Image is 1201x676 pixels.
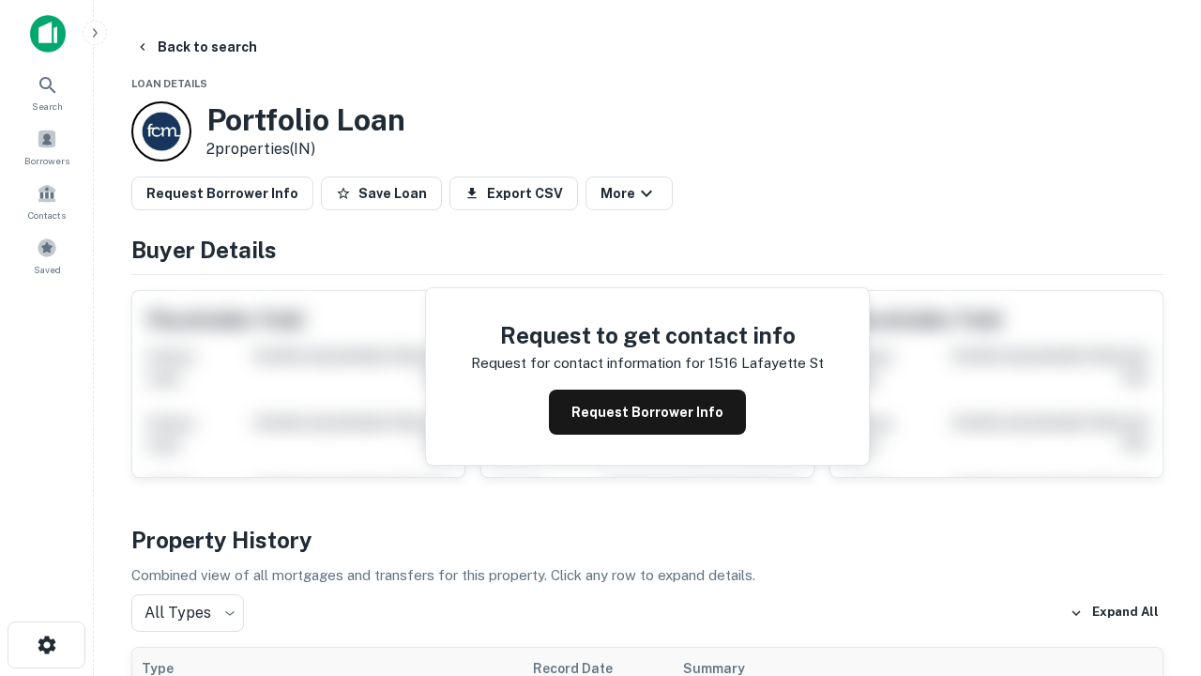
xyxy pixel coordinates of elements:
h4: Request to get contact info [471,318,824,352]
h3: Portfolio Loan [206,102,405,138]
span: Search [32,99,63,114]
span: Borrowers [24,153,69,168]
img: capitalize-icon.png [30,15,66,53]
span: Contacts [28,207,66,223]
button: Export CSV [449,177,578,210]
button: Save Loan [321,177,442,210]
p: Combined view of all mortgages and transfers for this property. Click any row to expand details. [131,564,1163,587]
button: Request Borrower Info [131,177,313,210]
button: Expand All [1065,599,1163,627]
a: Contacts [6,176,88,226]
p: 2 properties (IN) [206,138,405,161]
div: All Types [131,594,244,632]
a: Saved [6,230,88,281]
a: Borrowers [6,121,88,172]
iframe: Chat Widget [1107,466,1201,556]
a: Search [6,67,88,117]
h4: Buyer Details [131,233,1163,267]
h4: Property History [131,523,1163,557]
button: More [585,177,673,210]
span: Saved [34,262,61,277]
p: 1516 lafayette st [708,352,824,375]
button: Back to search [128,30,265,64]
button: Request Borrower Info [549,390,746,435]
span: Loan Details [131,78,207,89]
p: Request for contact information for [471,352,705,375]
